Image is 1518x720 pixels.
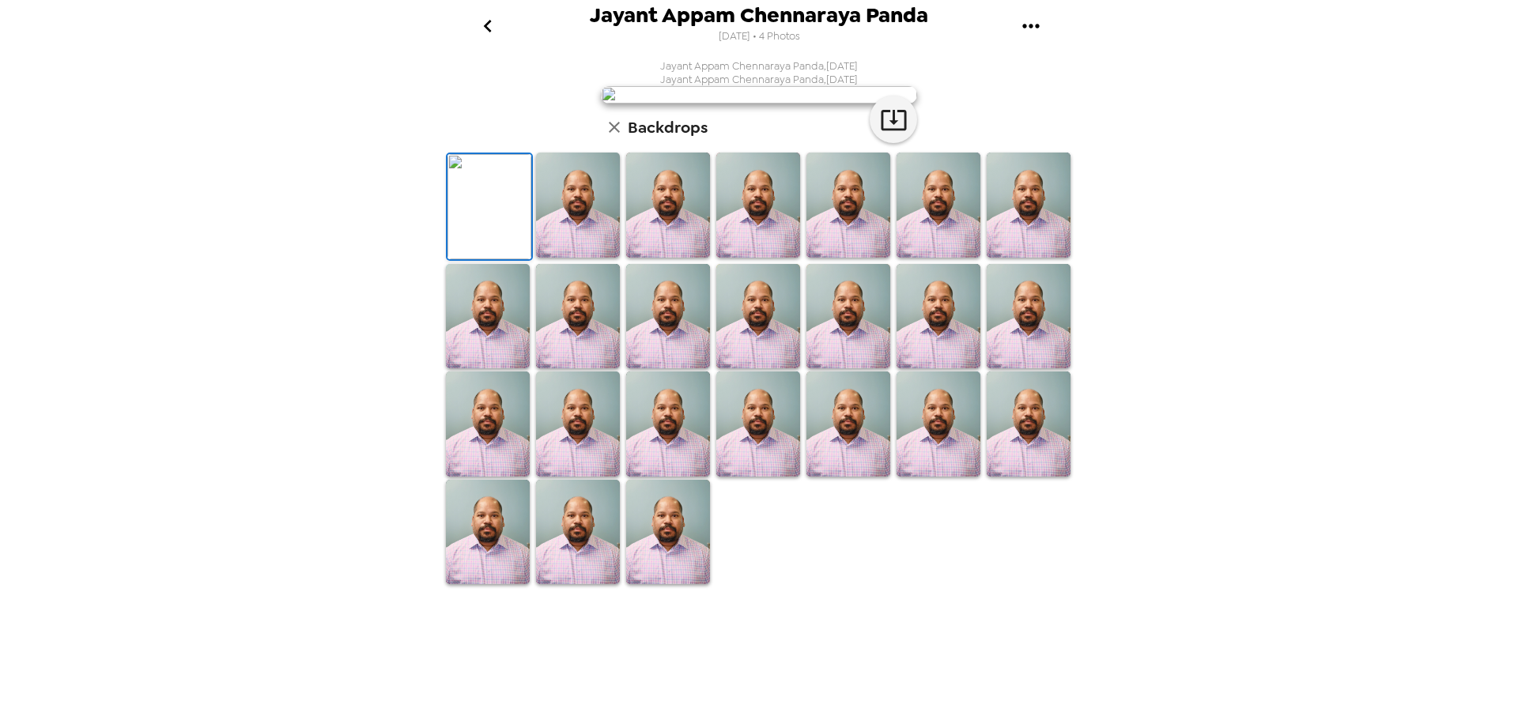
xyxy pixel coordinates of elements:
span: Jayant Appam Chennaraya Panda [590,5,928,26]
span: Jayant Appam Chennaraya Panda , [DATE] [660,59,858,73]
img: user [601,86,917,104]
img: Original [447,154,531,259]
span: [DATE] • 4 Photos [719,26,800,47]
h6: Backdrops [628,115,708,140]
span: Jayant Appam Chennaraya Panda , [DATE] [660,73,858,86]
